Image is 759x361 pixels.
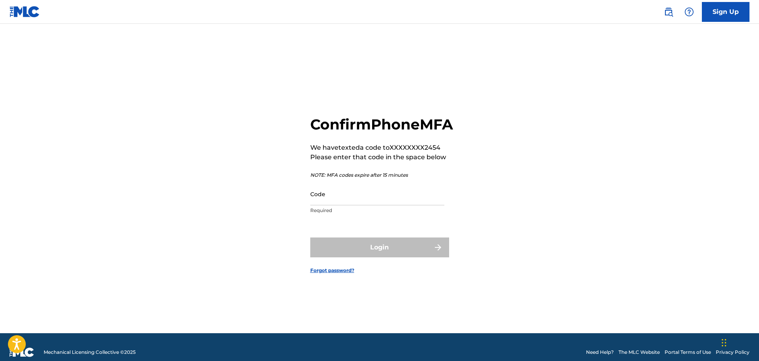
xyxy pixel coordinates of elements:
[664,7,673,17] img: search
[310,207,444,214] p: Required
[310,153,453,162] p: Please enter that code in the space below
[661,4,676,20] a: Public Search
[719,323,759,361] iframe: Chat Widget
[10,347,34,357] img: logo
[716,349,749,356] a: Privacy Policy
[310,172,453,179] p: NOTE: MFA codes expire after 15 minutes
[684,7,694,17] img: help
[702,2,749,22] a: Sign Up
[586,349,614,356] a: Need Help?
[310,143,453,153] p: We have texted a code to XXXXXXXX2454
[665,349,711,356] a: Portal Terms of Use
[722,331,726,355] div: Drag
[44,349,136,356] span: Mechanical Licensing Collective © 2025
[10,6,40,17] img: MLC Logo
[619,349,660,356] a: The MLC Website
[310,116,453,133] h2: Confirm Phone MFA
[310,267,354,274] a: Forgot password?
[681,4,697,20] div: Help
